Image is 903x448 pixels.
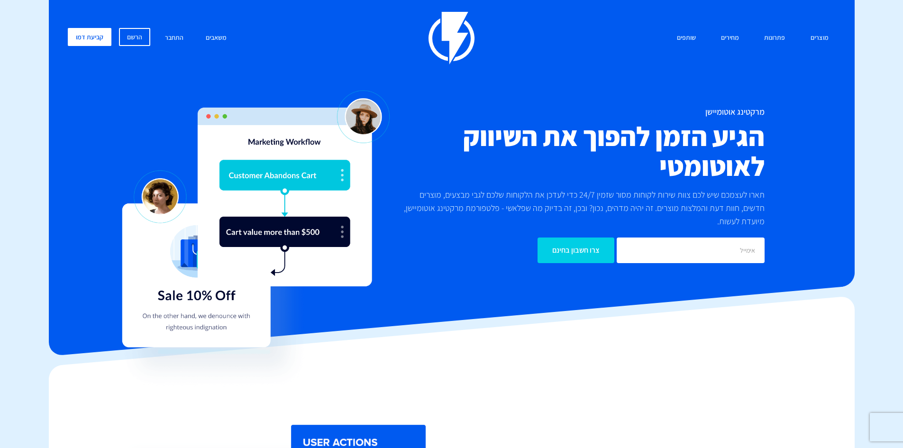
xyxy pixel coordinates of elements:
input: צרו חשבון בחינם [538,238,614,263]
a: מוצרים [803,28,836,48]
h1: מרקטינג אוטומיישן [395,107,765,117]
p: תארו לעצמכם שיש לכם צוות שירות לקוחות מסור שזמין 24/7 כדי לעדכן את הלקוחות שלכם לגבי מבצעים, מוצר... [395,188,765,228]
a: משאבים [199,28,234,48]
input: אימייל [617,238,765,263]
a: הרשם [119,28,150,46]
a: פתרונות [757,28,792,48]
a: קביעת דמו [68,28,111,46]
a: מחירים [714,28,746,48]
a: שותפים [670,28,703,48]
h2: הגיע הזמן להפוך את השיווק לאוטומטי [395,121,765,181]
a: התחבר [158,28,191,48]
